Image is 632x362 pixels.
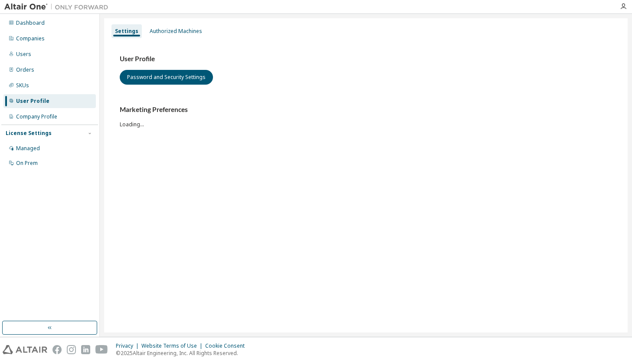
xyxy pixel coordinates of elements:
[16,51,31,58] div: Users
[52,345,62,354] img: facebook.svg
[116,349,250,357] p: © 2025 Altair Engineering, Inc. All Rights Reserved.
[81,345,90,354] img: linkedin.svg
[141,342,205,349] div: Website Terms of Use
[120,105,612,128] div: Loading...
[150,28,202,35] div: Authorized Machines
[120,70,213,85] button: Password and Security Settings
[4,3,113,11] img: Altair One
[67,345,76,354] img: instagram.svg
[120,105,612,114] h3: Marketing Preferences
[205,342,250,349] div: Cookie Consent
[16,20,45,26] div: Dashboard
[16,66,34,73] div: Orders
[120,55,612,63] h3: User Profile
[16,35,45,42] div: Companies
[95,345,108,354] img: youtube.svg
[16,113,57,120] div: Company Profile
[3,345,47,354] img: altair_logo.svg
[6,130,52,137] div: License Settings
[16,82,29,89] div: SKUs
[16,98,49,105] div: User Profile
[116,342,141,349] div: Privacy
[115,28,138,35] div: Settings
[16,160,38,167] div: On Prem
[16,145,40,152] div: Managed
